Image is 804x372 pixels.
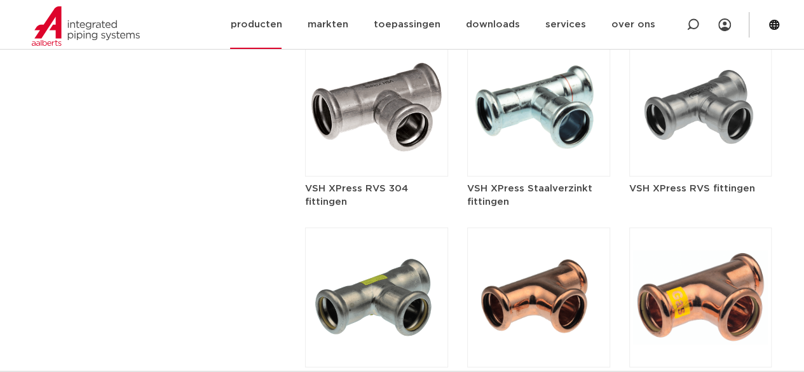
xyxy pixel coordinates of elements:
[305,182,448,209] h5: VSH XPress RVS 304 fittingen
[629,102,772,195] a: VSH XPress RVS fittingen
[305,102,448,209] a: VSH XPress RVS 304 fittingen
[629,182,772,195] h5: VSH XPress RVS fittingen
[467,182,610,209] h5: VSH XPress Staalverzinkt fittingen
[467,102,610,209] a: VSH XPress Staalverzinkt fittingen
